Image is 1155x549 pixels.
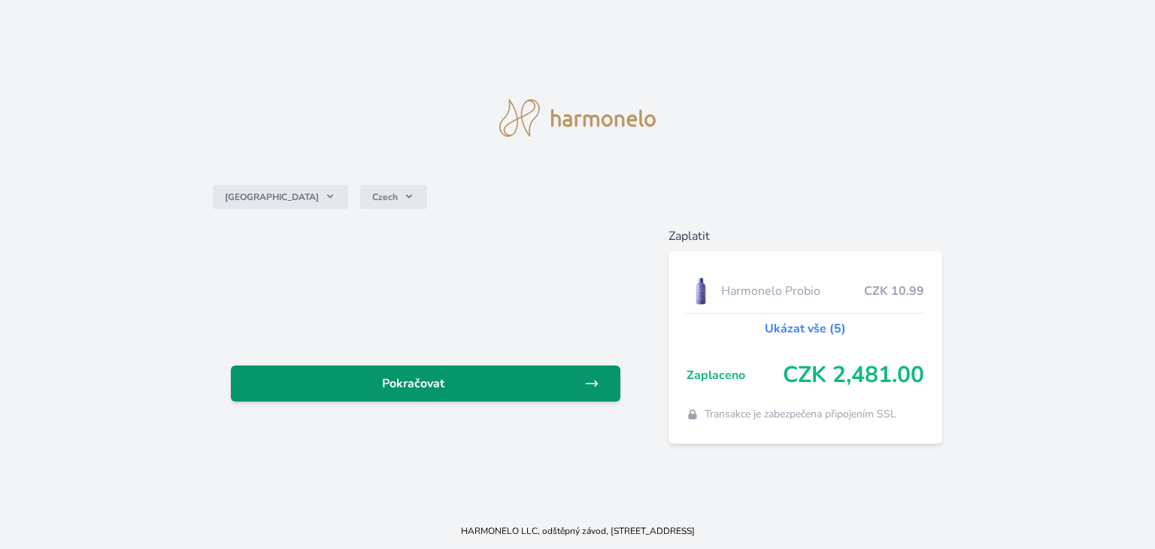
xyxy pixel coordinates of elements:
a: Pokračovat [231,365,620,402]
span: CZK 10.99 [864,282,924,300]
button: Czech [360,185,427,209]
span: [GEOGRAPHIC_DATA] [225,191,319,203]
span: Harmonelo Probio [721,282,864,300]
span: Czech [372,191,398,203]
span: Zaplaceno [687,366,783,384]
img: logo.svg [499,99,656,137]
span: CZK 2,481.00 [783,362,924,389]
a: Ukázat vše (5) [765,320,846,338]
span: Pokračovat [243,375,584,393]
img: CLEAN_PROBIO_se_stinem_x-lo.jpg [687,272,715,310]
span: Transakce je zabezpečena připojením SSL [705,407,896,422]
button: [GEOGRAPHIC_DATA] [213,185,348,209]
h6: Zaplatit [668,227,942,245]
